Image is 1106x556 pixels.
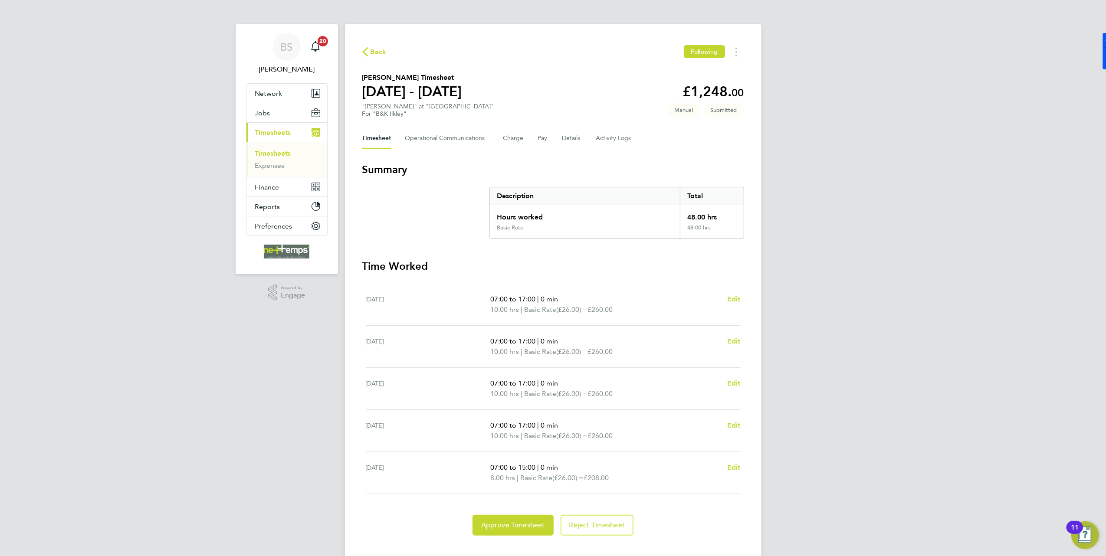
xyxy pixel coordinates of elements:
[246,177,327,196] button: Finance
[680,224,743,238] div: 48.00 hrs
[366,378,491,399] div: [DATE]
[537,463,539,471] span: |
[362,103,494,118] div: "[PERSON_NAME]" at "[GEOGRAPHIC_DATA]"
[366,420,491,441] div: [DATE]
[362,110,494,118] div: For "B&K Ilkley"
[684,45,725,58] button: Following
[584,474,609,482] span: £208.00
[371,47,387,57] span: Back
[246,123,327,142] button: Timesheets
[255,89,282,98] span: Network
[255,149,291,157] a: Timesheets
[727,378,741,389] a: Edit
[490,295,535,303] span: 07:00 to 17:00
[587,305,613,314] span: £260.00
[556,305,587,314] span: (£26.00) =
[264,245,310,258] img: net-temps-logo-retina.png
[236,24,338,274] nav: Main navigation
[521,389,522,398] span: |
[587,389,613,398] span: £260.00
[538,128,548,149] button: Pay
[490,337,535,345] span: 07:00 to 17:00
[366,336,491,357] div: [DATE]
[552,474,584,482] span: (£26.00) =
[318,36,328,46] span: 20
[497,224,523,231] div: Basic Rate
[520,473,552,483] span: Basic Rate
[481,521,545,530] span: Approve Timesheet
[473,515,554,536] button: Approve Timesheet
[366,462,491,483] div: [DATE]
[587,432,613,440] span: £260.00
[246,142,327,177] div: Timesheets
[596,128,633,149] button: Activity Logs
[556,389,587,398] span: (£26.00) =
[362,128,391,149] button: Timesheet
[362,163,744,536] section: Timesheet
[727,379,741,387] span: Edit
[246,103,327,122] button: Jobs
[255,183,279,191] span: Finance
[255,161,285,170] a: Expenses
[541,337,558,345] span: 0 min
[727,295,741,303] span: Edit
[727,462,741,473] a: Edit
[517,474,519,482] span: |
[255,222,292,230] span: Preferences
[362,83,462,100] h1: [DATE] - [DATE]
[521,432,522,440] span: |
[541,295,558,303] span: 0 min
[524,431,556,441] span: Basic Rate
[490,421,535,429] span: 07:00 to 17:00
[541,379,558,387] span: 0 min
[732,86,744,99] span: 00
[556,432,587,440] span: (£26.00) =
[727,336,741,347] a: Edit
[561,515,634,536] button: Reject Timesheet
[668,103,700,117] span: This timesheet was manually created.
[246,84,327,103] button: Network
[727,463,741,471] span: Edit
[704,103,744,117] span: This timesheet is Submitted.
[537,379,539,387] span: |
[556,347,587,356] span: (£26.00) =
[490,463,535,471] span: 07:00 to 15:00
[727,420,741,431] a: Edit
[405,128,489,149] button: Operational Communications
[1071,521,1099,549] button: Open Resource Center, 11 new notifications
[362,259,744,273] h3: Time Worked
[541,463,558,471] span: 0 min
[524,304,556,315] span: Basic Rate
[246,33,328,75] a: BS[PERSON_NAME]
[490,389,519,398] span: 10.00 hrs
[680,205,743,224] div: 48.00 hrs
[680,187,743,205] div: Total
[246,245,328,258] a: Go to home page
[490,205,680,224] div: Hours worked
[281,41,293,52] span: BS
[246,197,327,216] button: Reports
[727,294,741,304] a: Edit
[490,347,519,356] span: 10.00 hrs
[362,163,744,177] h3: Summary
[524,347,556,357] span: Basic Rate
[569,521,625,530] span: Reject Timesheet
[366,294,491,315] div: [DATE]
[362,72,462,83] h2: [PERSON_NAME] Timesheet
[490,432,519,440] span: 10.00 hrs
[1071,527,1079,539] div: 11
[587,347,613,356] span: £260.00
[255,203,280,211] span: Reports
[362,46,387,57] button: Back
[489,187,744,239] div: Summary
[521,305,522,314] span: |
[281,285,305,292] span: Powered by
[490,474,515,482] span: 8.00 hrs
[727,337,741,345] span: Edit
[307,33,324,61] a: 20
[490,305,519,314] span: 10.00 hrs
[490,379,535,387] span: 07:00 to 17:00
[727,421,741,429] span: Edit
[562,128,582,149] button: Details
[537,295,539,303] span: |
